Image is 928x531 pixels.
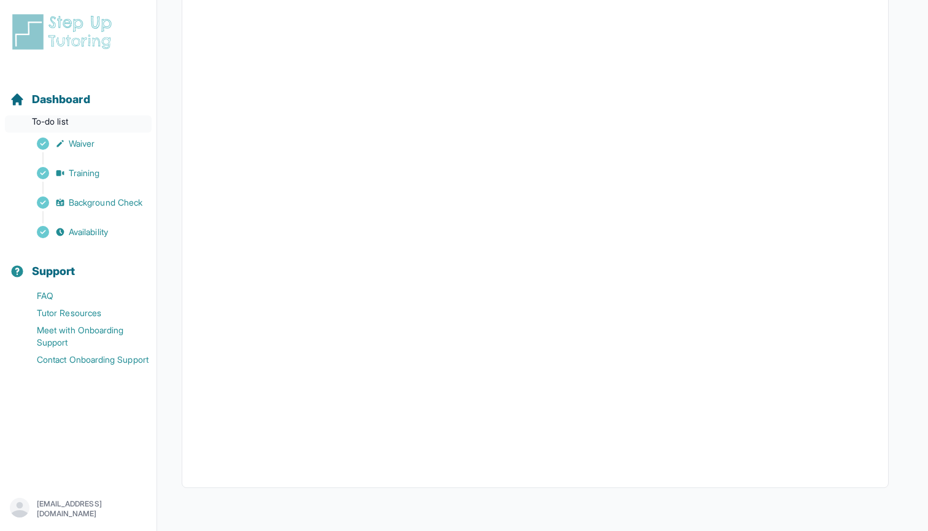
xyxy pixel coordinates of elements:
[32,91,90,108] span: Dashboard
[10,194,157,211] a: Background Check
[5,71,152,113] button: Dashboard
[69,196,142,209] span: Background Check
[69,167,100,179] span: Training
[10,498,147,520] button: [EMAIL_ADDRESS][DOMAIN_NAME]
[10,12,119,52] img: logo
[10,287,157,304] a: FAQ
[10,135,157,152] a: Waiver
[5,243,152,285] button: Support
[32,263,75,280] span: Support
[10,223,157,241] a: Availability
[10,304,157,322] a: Tutor Resources
[5,115,152,133] p: To-do list
[69,138,95,150] span: Waiver
[10,165,157,182] a: Training
[10,322,157,351] a: Meet with Onboarding Support
[37,499,147,519] p: [EMAIL_ADDRESS][DOMAIN_NAME]
[10,351,157,368] a: Contact Onboarding Support
[10,91,90,108] a: Dashboard
[69,226,108,238] span: Availability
